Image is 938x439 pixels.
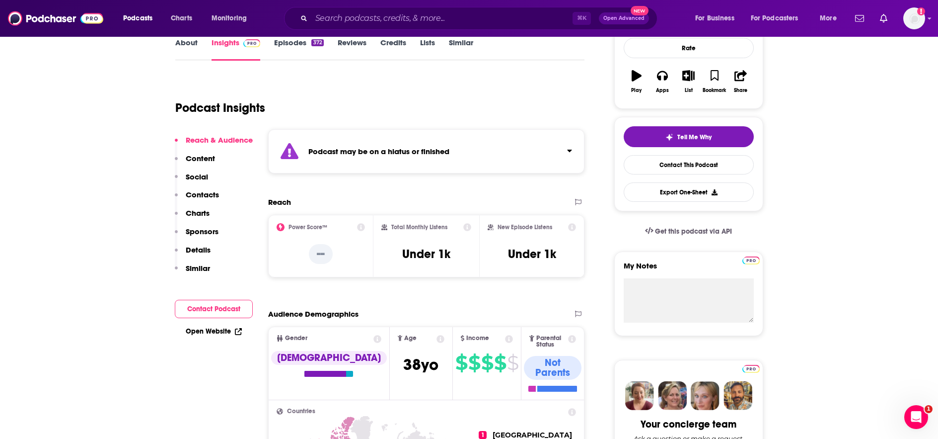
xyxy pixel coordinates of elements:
span: Podcasts [123,11,152,25]
div: Your concierge team [641,418,736,431]
span: Parental Status [536,335,567,348]
span: $ [481,355,493,371]
button: open menu [813,10,849,26]
img: User Profile [903,7,925,29]
button: Details [175,245,211,263]
strong: Podcast may be on a hiatus or finished [308,147,449,156]
img: Podchaser Pro [742,257,760,264]
span: New [631,6,649,15]
span: More [820,11,837,25]
div: List [685,88,693,93]
span: Tell Me Why [677,133,712,141]
a: Reviews [338,38,366,61]
h2: Reach [268,197,291,207]
img: Jon Profile [723,381,752,410]
h3: Under 1k [402,247,450,262]
button: Share [727,64,753,99]
button: Show profile menu [903,7,925,29]
button: Similar [175,263,210,282]
svg: Add a profile image [917,7,925,15]
a: Show notifications dropdown [876,10,891,27]
button: Content [175,154,215,172]
img: Podchaser Pro [243,39,261,47]
button: open menu [744,10,813,26]
p: Reach & Audience [186,135,253,145]
div: Search podcasts, credits, & more... [293,7,667,30]
h2: New Episode Listens [498,224,552,231]
img: Podchaser Pro [742,365,760,373]
span: Countries [287,408,315,415]
img: tell me why sparkle [665,133,673,141]
h3: Under 1k [508,247,556,262]
section: Click to expand status details [268,129,585,174]
img: Barbara Profile [658,381,687,410]
iframe: Intercom live chat [904,405,928,429]
span: Monitoring [212,11,247,25]
a: Pro website [742,363,760,373]
button: Contact Podcast [175,300,253,318]
button: Sponsors [175,227,218,245]
span: $ [455,355,467,371]
span: 1 [479,431,487,439]
div: [DEMOGRAPHIC_DATA] [271,351,387,365]
span: Charts [171,11,192,25]
p: Charts [186,208,210,218]
a: Get this podcast via API [637,219,740,244]
p: Similar [186,263,210,273]
button: Contacts [175,190,219,208]
h2: Total Monthly Listens [391,224,447,231]
a: Show notifications dropdown [851,10,868,27]
button: Reach & Audience [175,135,253,154]
span: 38 yo [403,355,438,374]
a: Episodes372 [274,38,323,61]
a: About [175,38,198,61]
span: Age [404,335,417,342]
button: Export One-Sheet [624,182,754,202]
label: My Notes [624,261,754,278]
h2: Audience Demographics [268,309,359,319]
span: Income [466,335,489,342]
a: InsightsPodchaser Pro [212,38,261,61]
h1: Podcast Insights [175,100,265,115]
span: For Podcasters [751,11,798,25]
div: Share [734,88,747,93]
button: open menu [116,10,165,26]
div: Rate [624,38,754,58]
p: Sponsors [186,227,218,236]
div: Apps [656,88,669,93]
button: List [675,64,701,99]
span: Get this podcast via API [655,227,732,236]
input: Search podcasts, credits, & more... [311,10,573,26]
div: 372 [311,39,323,46]
span: ⌘ K [573,12,591,25]
button: Apps [649,64,675,99]
p: -- [309,244,333,264]
button: Charts [175,208,210,227]
a: Credits [380,38,406,61]
h2: Power Score™ [289,224,327,231]
img: Sydney Profile [625,381,654,410]
span: Logged in as MGarceau [903,7,925,29]
p: Details [186,245,211,255]
button: Bookmark [702,64,727,99]
a: Similar [449,38,473,61]
button: Open AdvancedNew [599,12,649,24]
p: Social [186,172,208,181]
button: Social [175,172,208,190]
a: Charts [164,10,198,26]
p: Contacts [186,190,219,199]
img: Jules Profile [691,381,720,410]
span: 1 [925,405,933,413]
button: Play [624,64,649,99]
span: $ [468,355,480,371]
span: $ [494,355,506,371]
span: Open Advanced [603,16,645,21]
p: Content [186,154,215,163]
img: Podchaser - Follow, Share and Rate Podcasts [8,9,103,28]
button: tell me why sparkleTell Me Why [624,126,754,147]
span: $ [507,355,518,371]
button: open menu [205,10,260,26]
a: Lists [420,38,435,61]
span: Gender [285,335,307,342]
